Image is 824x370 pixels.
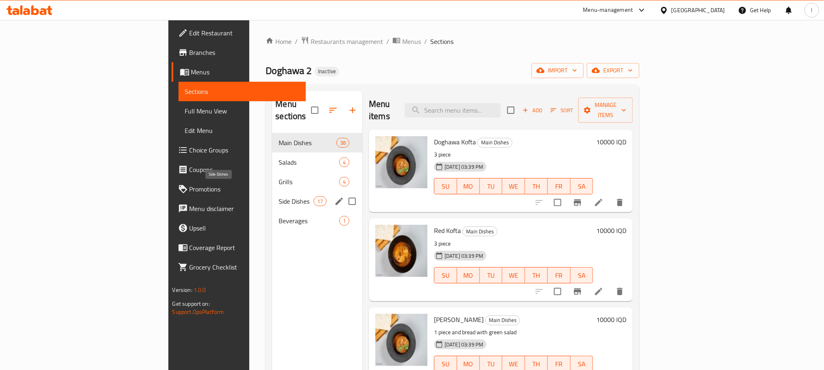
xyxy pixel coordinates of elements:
[266,36,639,47] nav: breadcrumb
[172,160,306,179] a: Coupons
[502,178,525,194] button: WE
[272,152,362,172] div: Salads4
[549,104,575,117] button: Sort
[190,184,299,194] span: Promotions
[610,282,630,301] button: delete
[519,104,545,117] span: Add item
[532,63,584,78] button: import
[551,270,567,281] span: FR
[549,194,566,211] span: Select to update
[279,138,336,148] span: Main Dishes
[434,239,593,249] p: 3 piece
[596,314,626,325] h6: 10000 IQD
[457,267,480,283] button: MO
[480,178,503,194] button: TU
[272,130,362,234] nav: Menu sections
[457,178,480,194] button: MO
[172,43,306,62] a: Branches
[311,37,383,46] span: Restaurants management
[272,211,362,231] div: Beverages1
[438,358,454,370] span: SU
[392,36,421,47] a: Menus
[179,82,306,101] a: Sections
[594,198,604,207] a: Edit menu item
[172,23,306,43] a: Edit Restaurant
[528,358,545,370] span: TH
[462,226,497,236] div: Main Dishes
[521,106,543,115] span: Add
[172,218,306,238] a: Upsell
[506,270,522,281] span: WE
[671,6,725,15] div: [GEOGRAPHIC_DATA]
[525,267,548,283] button: TH
[172,298,210,309] span: Get support on:
[375,314,427,366] img: Tabrizi Kofta
[483,181,499,192] span: TU
[596,225,626,236] h6: 10000 IQD
[185,126,299,135] span: Edit Menu
[301,36,383,47] a: Restaurants management
[185,87,299,96] span: Sections
[574,270,590,281] span: SA
[568,193,587,212] button: Branch-specific-item
[185,106,299,116] span: Full Menu View
[596,136,626,148] h6: 10000 IQD
[502,267,525,283] button: WE
[551,181,567,192] span: FR
[441,341,486,348] span: [DATE] 03:39 PM
[279,157,339,167] span: Salads
[585,100,626,120] span: Manage items
[339,157,349,167] div: items
[172,62,306,82] a: Menus
[190,145,299,155] span: Choice Groups
[172,307,224,317] a: Support.OpsPlatform
[172,140,306,160] a: Choice Groups
[549,283,566,300] span: Select to update
[402,37,421,46] span: Menus
[172,257,306,277] a: Grocery Checklist
[551,358,567,370] span: FR
[306,102,323,119] span: Select all sections
[279,196,313,206] span: Side Dishes
[430,37,453,46] span: Sections
[506,181,522,192] span: WE
[272,133,362,152] div: Main Dishes38
[339,216,349,226] div: items
[574,358,590,370] span: SA
[190,48,299,57] span: Branches
[172,238,306,257] a: Coverage Report
[190,28,299,38] span: Edit Restaurant
[190,204,299,213] span: Menu disclaimer
[478,138,512,147] span: Main Dishes
[323,100,343,120] span: Sort sections
[190,243,299,252] span: Coverage Report
[337,139,349,147] span: 38
[438,270,454,281] span: SU
[528,181,545,192] span: TH
[194,285,206,295] span: 1.0.0
[571,267,593,283] button: SA
[340,159,349,166] span: 4
[333,195,345,207] button: edit
[434,150,593,160] p: 3 piece
[438,181,454,192] span: SU
[441,252,486,260] span: [DATE] 03:39 PM
[340,217,349,225] span: 1
[315,67,339,76] div: Inactive
[179,121,306,140] a: Edit Menu
[172,285,192,295] span: Version:
[279,177,339,187] span: Grills
[190,262,299,272] span: Grocery Checklist
[434,327,593,337] p: 1 piece and bread with green salad
[279,216,339,226] span: Beverages
[369,98,395,122] h2: Menu items
[483,270,499,281] span: TU
[460,358,477,370] span: MO
[571,178,593,194] button: SA
[480,267,503,283] button: TU
[343,100,362,120] button: Add section
[434,313,484,326] span: [PERSON_NAME]
[405,103,501,118] input: search
[593,65,633,76] span: export
[502,102,519,119] span: Select section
